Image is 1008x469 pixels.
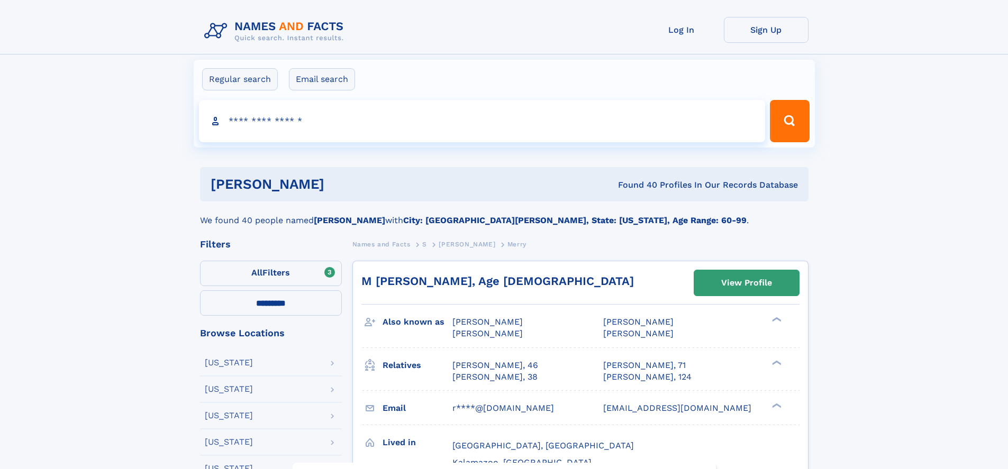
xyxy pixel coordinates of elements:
[603,403,751,413] span: [EMAIL_ADDRESS][DOMAIN_NAME]
[452,317,523,327] span: [PERSON_NAME]
[769,402,782,409] div: ❯
[439,237,495,251] a: [PERSON_NAME]
[200,261,342,286] label: Filters
[383,434,452,452] h3: Lived in
[205,358,253,367] div: [US_STATE]
[452,440,634,450] span: [GEOGRAPHIC_DATA], [GEOGRAPHIC_DATA]
[361,274,634,288] a: M [PERSON_NAME], Age [DEMOGRAPHIC_DATA]
[289,68,355,90] label: Email search
[422,241,427,248] span: S
[200,328,342,338] div: Browse Locations
[452,328,523,338] span: [PERSON_NAME]
[205,385,253,393] div: [US_STATE]
[452,360,538,371] a: [PERSON_NAME], 46
[205,411,253,420] div: [US_STATE]
[721,271,772,295] div: View Profile
[452,457,592,467] span: Kalamazoo, [GEOGRAPHIC_DATA]
[211,178,471,191] h1: [PERSON_NAME]
[314,215,385,225] b: [PERSON_NAME]
[200,240,342,249] div: Filters
[403,215,747,225] b: City: [GEOGRAPHIC_DATA][PERSON_NAME], State: [US_STATE], Age Range: 60-99
[452,371,538,383] a: [PERSON_NAME], 38
[603,317,674,327] span: [PERSON_NAME]
[383,399,452,417] h3: Email
[724,17,809,43] a: Sign Up
[383,313,452,331] h3: Also known as
[200,201,809,227] div: We found 40 people named with .
[205,438,253,446] div: [US_STATE]
[471,179,798,191] div: Found 40 Profiles In Our Records Database
[199,100,766,142] input: search input
[769,359,782,366] div: ❯
[439,241,495,248] span: [PERSON_NAME]
[603,328,674,338] span: [PERSON_NAME]
[694,270,799,296] a: View Profile
[770,100,809,142] button: Search Button
[352,237,411,251] a: Names and Facts
[251,268,262,278] span: All
[422,237,427,251] a: S
[769,316,782,323] div: ❯
[202,68,278,90] label: Regular search
[200,17,352,45] img: Logo Names and Facts
[603,360,686,371] a: [PERSON_NAME], 71
[603,371,692,383] a: [PERSON_NAME], 124
[639,17,724,43] a: Log In
[383,356,452,374] h3: Relatives
[507,241,526,248] span: Merry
